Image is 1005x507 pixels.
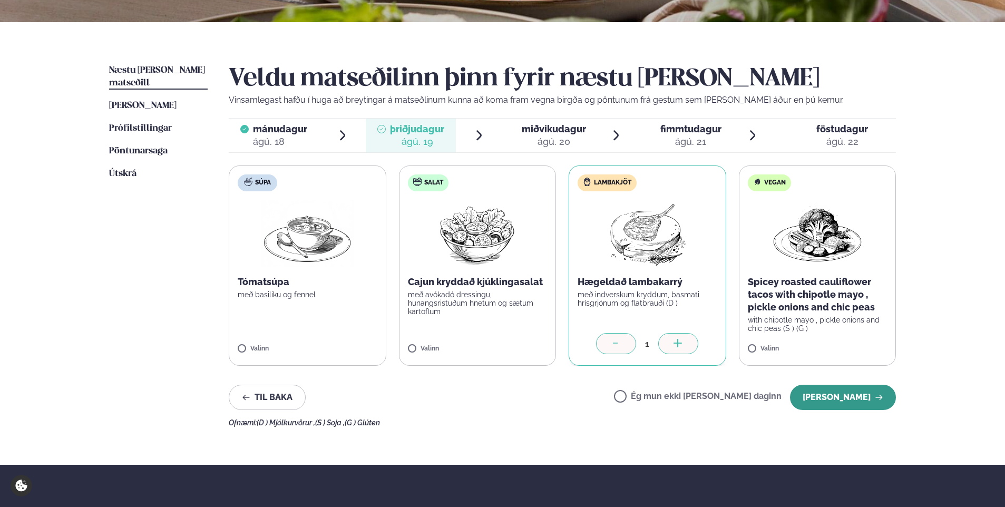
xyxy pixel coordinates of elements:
img: Salad.png [431,200,524,267]
div: ágú. 19 [390,135,444,148]
span: miðvikudagur [522,123,586,134]
p: Cajun kryddað kjúklingasalat [408,276,548,288]
p: með basiliku og fennel [238,290,377,299]
img: Lamb-Meat.png [601,200,694,267]
a: Cookie settings [11,475,32,496]
p: með indverskum kryddum, basmati hrísgrjónum og flatbrauði (D ) [578,290,717,307]
p: with chipotle mayo , pickle onions and chic peas (S ) (G ) [748,316,887,333]
p: Tómatsúpa [238,276,377,288]
span: [PERSON_NAME] [109,101,177,110]
span: (S ) Soja , [315,418,345,427]
span: Næstu [PERSON_NAME] matseðill [109,66,205,87]
a: Prófílstillingar [109,122,172,135]
div: ágú. 18 [253,135,307,148]
span: (D ) Mjólkurvörur , [257,418,315,427]
button: [PERSON_NAME] [790,385,896,410]
div: ágú. 22 [816,135,868,148]
img: Vegan.png [771,200,864,267]
img: Lamb.svg [583,178,591,186]
span: Salat [424,179,443,187]
img: soup.svg [244,178,252,186]
p: með avókadó dressingu, hunangsristuðum hnetum og sætum kartöflum [408,290,548,316]
img: Soup.png [261,200,354,267]
span: þriðjudagur [390,123,444,134]
button: Til baka [229,385,306,410]
a: Pöntunarsaga [109,145,168,158]
span: föstudagur [816,123,868,134]
span: Vegan [764,179,786,187]
div: ágú. 20 [522,135,586,148]
span: Lambakjöt [594,179,631,187]
span: Útskrá [109,169,136,178]
p: Spicey roasted cauliflower tacos with chipotle mayo , pickle onions and chic peas [748,276,887,314]
span: Pöntunarsaga [109,147,168,155]
span: Prófílstillingar [109,124,172,133]
img: salad.svg [413,178,422,186]
div: ágú. 21 [660,135,721,148]
div: Ofnæmi: [229,418,896,427]
p: Hægeldað lambakarrý [578,276,717,288]
span: mánudagur [253,123,307,134]
a: Næstu [PERSON_NAME] matseðill [109,64,208,90]
div: 1 [636,338,658,350]
span: (G ) Glúten [345,418,380,427]
h2: Veldu matseðilinn þinn fyrir næstu [PERSON_NAME] [229,64,896,94]
a: [PERSON_NAME] [109,100,177,112]
span: Súpa [255,179,271,187]
a: Útskrá [109,168,136,180]
img: Vegan.svg [753,178,762,186]
p: Vinsamlegast hafðu í huga að breytingar á matseðlinum kunna að koma fram vegna birgða og pöntunum... [229,94,896,106]
span: fimmtudagur [660,123,721,134]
